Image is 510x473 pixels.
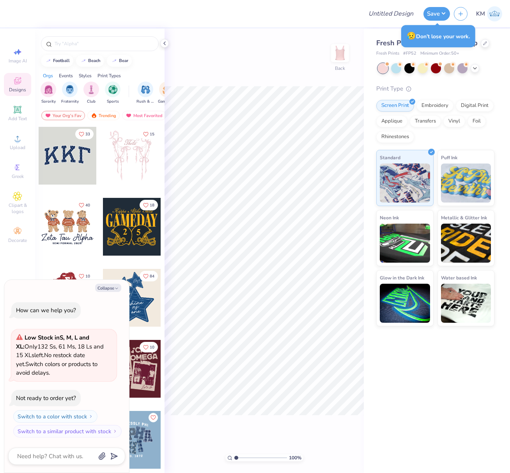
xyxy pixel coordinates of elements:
[163,85,172,94] img: Game Day Image
[403,50,416,57] span: # FP52
[136,82,154,105] button: filter button
[79,72,92,79] div: Styles
[85,132,90,136] span: 33
[61,82,79,105] div: filter for Fraternity
[107,55,132,67] button: bear
[467,116,486,127] div: Foil
[41,99,56,105] span: Sorority
[441,164,491,203] img: Puff Ink
[83,82,99,105] button: filter button
[41,55,73,67] button: football
[87,85,96,94] img: Club Image
[420,50,459,57] span: Minimum Order: 50 +
[53,59,70,63] div: football
[140,200,158,210] button: Like
[61,82,79,105] button: filter button
[107,99,119,105] span: Sports
[476,9,485,18] span: KM
[44,85,53,94] img: Sorority Image
[8,116,27,122] span: Add Text
[97,72,121,79] div: Print Types
[4,202,31,215] span: Clipart & logos
[80,59,87,63] img: trend_line.gif
[376,50,399,57] span: Fresh Prints
[150,132,154,136] span: 15
[376,84,494,93] div: Print Type
[476,6,502,21] a: KM
[158,82,176,105] button: filter button
[16,394,76,402] div: Not ready to order yet?
[9,58,27,64] span: Image AI
[113,429,117,434] img: Switch to a similar product with stock
[88,59,101,63] div: beach
[150,274,154,278] span: 84
[140,129,158,139] button: Like
[441,153,457,162] span: Puff Ink
[95,284,121,292] button: Collapse
[140,342,158,352] button: Like
[85,274,90,278] span: 10
[91,113,97,118] img: trending.gif
[89,414,93,419] img: Switch to a color with stock
[441,274,477,282] span: Water based Ink
[140,271,158,281] button: Like
[376,38,478,48] span: Fresh Prints Cali Camisole Top
[45,59,51,63] img: trend_line.gif
[122,111,166,120] div: Most Favorited
[12,173,24,180] span: Greek
[443,116,465,127] div: Vinyl
[332,45,348,61] img: Back
[441,224,491,263] img: Metallic & Glitter Ink
[136,99,154,105] span: Rush & Bid
[380,274,424,282] span: Glow in the Dark Ink
[75,200,94,210] button: Like
[9,87,26,93] span: Designs
[136,82,154,105] div: filter for Rush & Bid
[108,85,117,94] img: Sports Image
[380,213,399,222] span: Neon Ink
[75,271,94,281] button: Like
[83,82,99,105] div: filter for Club
[441,213,487,222] span: Metallic & Glitter Ink
[8,237,27,244] span: Decorate
[376,116,407,127] div: Applique
[16,351,85,368] span: No restock date yet.
[141,85,150,94] img: Rush & Bid Image
[66,85,74,94] img: Fraternity Image
[43,72,53,79] div: Orgs
[13,425,122,437] button: Switch to a similar product with stock
[149,413,158,422] button: Like
[16,334,89,350] strong: Low Stock in S, M, L and XL :
[13,410,97,423] button: Switch to a color with stock
[85,203,90,207] span: 40
[150,203,154,207] span: 18
[376,131,414,143] div: Rhinestones
[423,7,450,21] button: Save
[158,99,176,105] span: Game Day
[41,82,56,105] button: filter button
[111,59,117,63] img: trend_line.gif
[380,153,400,162] span: Standard
[380,164,430,203] img: Standard
[41,82,56,105] div: filter for Sorority
[456,100,494,112] div: Digital Print
[87,99,96,105] span: Club
[401,25,475,47] div: Don’t lose your work.
[76,55,104,67] button: beach
[16,334,104,377] span: Only 132 Ss, 61 Ms, 18 Ls and 15 XLs left. Switch colors or products to avoid delays.
[487,6,502,21] img: Katrina Mae Mijares
[150,345,154,349] span: 10
[441,284,491,323] img: Water based Ink
[119,59,128,63] div: bear
[59,72,73,79] div: Events
[335,65,345,72] div: Back
[289,454,301,461] span: 100 %
[380,284,430,323] img: Glow in the Dark Ink
[41,111,85,120] div: Your Org's Fav
[10,144,25,151] span: Upload
[87,111,120,120] div: Trending
[362,6,420,21] input: Untitled Design
[410,116,441,127] div: Transfers
[407,31,416,41] span: 😥
[54,40,154,48] input: Try "Alpha"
